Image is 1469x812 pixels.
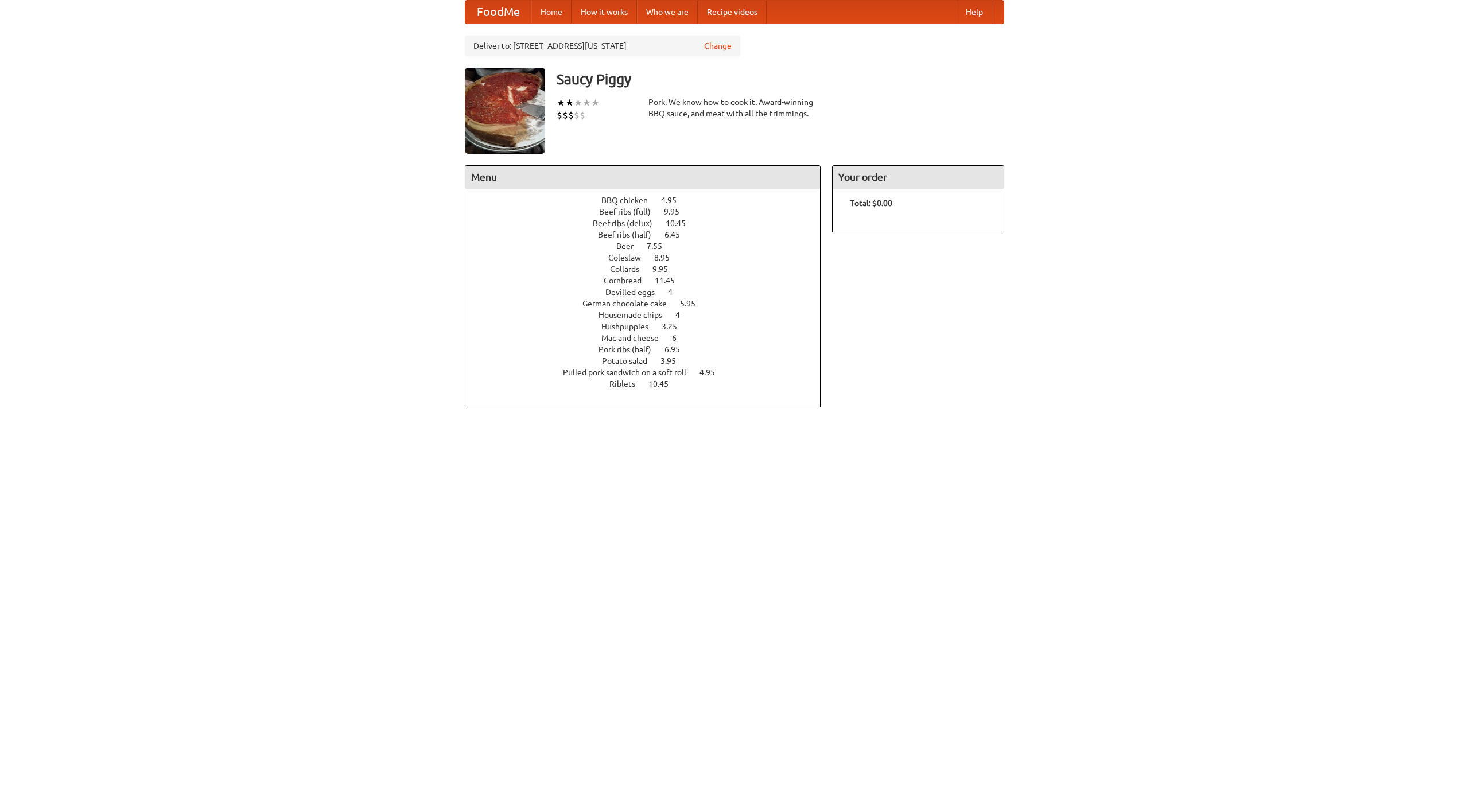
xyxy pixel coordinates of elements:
div: Deliver to: [STREET_ADDRESS][US_STATE] [465,36,740,56]
span: 9.95 [652,265,679,274]
span: Coleslaw [608,253,652,262]
a: Change [704,40,732,52]
h3: Saucy Piggy [557,68,1004,91]
span: Housemade chips [599,310,674,320]
a: Beef ribs (full) 9.95 [599,207,701,216]
a: Who we are [637,1,698,24]
a: Potato salad 3.95 [602,356,697,366]
a: Collards 9.95 [610,265,689,274]
span: Beef ribs (full) [599,207,662,216]
span: Devilled eggs [605,287,666,297]
li: $ [562,109,568,122]
b: Total: $0.00 [850,199,892,208]
h4: Menu [465,166,820,189]
span: 6.95 [664,345,691,354]
a: Beer 7.55 [616,242,683,251]
span: Pulled pork sandwich on a soft roll [563,368,698,377]
span: 3.95 [660,356,687,366]
span: BBQ chicken [601,196,659,205]
a: FoodMe [465,1,531,24]
a: Cornbread 11.45 [604,276,696,285]
li: ★ [574,96,582,109]
span: German chocolate cake [582,299,678,308]
li: $ [568,109,574,122]
a: Help [957,1,992,24]
span: Beer [616,242,645,251]
a: German chocolate cake 5.95 [582,299,717,308]
a: Mac and cheese 6 [601,333,698,343]
span: 10.45 [666,219,697,228]
a: Beef ribs (delux) 10.45 [593,219,707,228]
span: Hushpuppies [601,322,660,331]
span: Beef ribs (half) [598,230,663,239]
a: Home [531,1,572,24]
a: Devilled eggs 4 [605,287,694,297]
span: 5.95 [680,299,707,308]
span: 8.95 [654,253,681,262]
span: 11.45 [655,276,686,285]
span: Beef ribs (delux) [593,219,664,228]
span: 10.45 [648,379,680,388]
span: 6.45 [664,230,691,239]
h4: Your order [833,166,1004,189]
span: 4.95 [699,368,726,377]
span: Riblets [609,379,647,388]
li: ★ [557,96,565,109]
span: 9.95 [664,207,691,216]
img: angular.jpg [465,68,545,154]
span: 7.55 [647,242,674,251]
span: 6 [672,333,688,343]
span: 4.95 [661,196,688,205]
span: Collards [610,265,651,274]
a: How it works [572,1,637,24]
li: $ [580,109,585,122]
span: Pork ribs (half) [599,345,663,354]
a: Pulled pork sandwich on a soft roll 4.95 [563,368,736,377]
li: ★ [565,96,574,109]
span: Cornbread [604,276,653,285]
li: $ [574,109,580,122]
a: Riblets 10.45 [609,379,690,388]
span: Mac and cheese [601,333,670,343]
div: Pork. We know how to cook it. Award-winning BBQ sauce, and meat with all the trimmings. [648,96,821,119]
li: ★ [582,96,591,109]
a: Housemade chips 4 [599,310,701,320]
a: Hushpuppies 3.25 [601,322,698,331]
a: BBQ chicken 4.95 [601,196,698,205]
a: Recipe videos [698,1,767,24]
li: $ [557,109,562,122]
span: 3.25 [662,322,689,331]
a: Coleslaw 8.95 [608,253,691,262]
a: Pork ribs (half) 6.95 [599,345,701,354]
span: 4 [668,287,684,297]
span: Potato salad [602,356,659,366]
span: 4 [675,310,691,320]
li: ★ [591,96,600,109]
a: Beef ribs (half) 6.45 [598,230,701,239]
